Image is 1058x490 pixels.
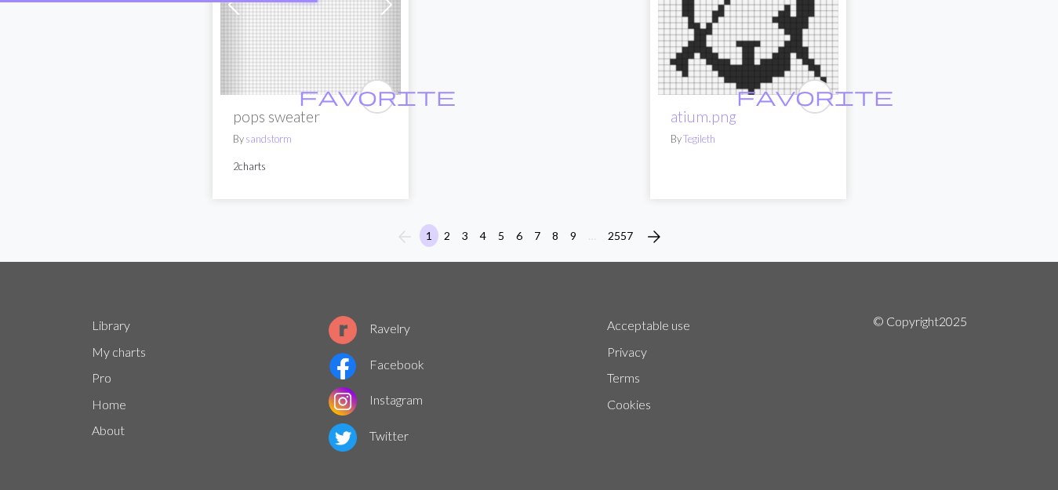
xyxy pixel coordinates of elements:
[510,224,529,247] button: 6
[528,224,547,247] button: 7
[329,423,357,452] img: Twitter logo
[92,423,125,437] a: About
[607,370,640,385] a: Terms
[299,81,456,112] i: favourite
[638,224,670,249] button: Next
[92,397,126,412] a: Home
[92,344,146,359] a: My charts
[645,227,664,246] i: Next
[299,84,456,108] span: favorite
[420,224,438,247] button: 1
[564,224,583,247] button: 9
[645,226,664,248] span: arrow_forward
[329,352,357,380] img: Facebook logo
[329,428,409,443] a: Twitter
[92,370,111,385] a: Pro
[607,397,651,412] a: Cookies
[798,79,832,114] button: favourite
[456,224,474,247] button: 3
[671,132,826,147] p: By
[233,159,388,174] p: 2 charts
[360,79,394,114] button: favourite
[233,132,388,147] p: By
[233,107,388,125] h2: pops sweater
[607,344,647,359] a: Privacy
[873,312,967,455] p: © Copyright 2025
[607,318,690,332] a: Acceptable use
[492,224,511,247] button: 5
[329,357,424,372] a: Facebook
[474,224,493,247] button: 4
[736,81,893,112] i: favourite
[329,316,357,344] img: Ravelry logo
[329,392,423,407] a: Instagram
[389,224,670,249] nav: Page navigation
[546,224,565,247] button: 8
[329,387,357,416] img: Instagram logo
[245,132,292,145] a: sandstorm
[92,318,130,332] a: Library
[438,224,456,247] button: 2
[671,107,736,125] a: atium.png
[602,224,639,247] button: 2557
[736,84,893,108] span: favorite
[329,321,410,336] a: Ravelry
[683,132,715,145] a: Tegileth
